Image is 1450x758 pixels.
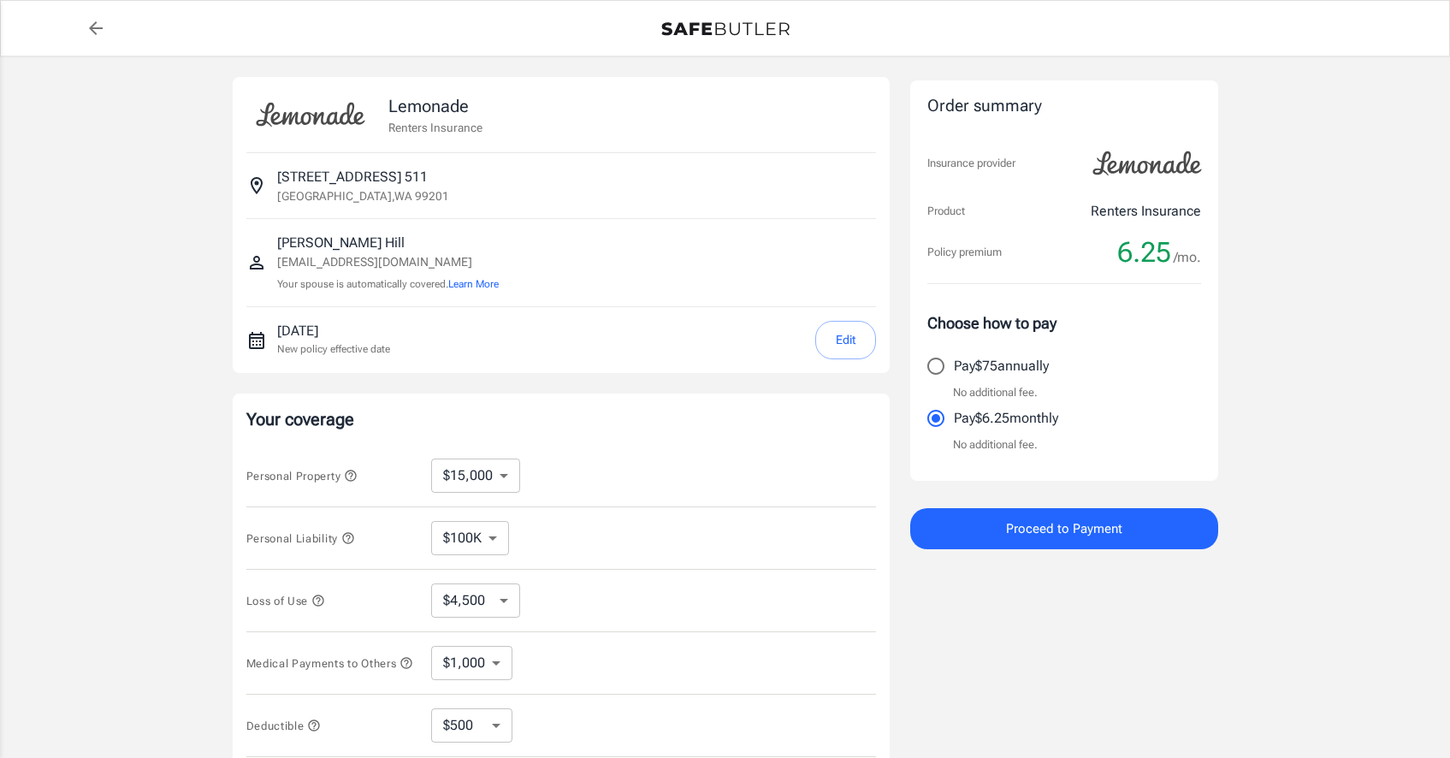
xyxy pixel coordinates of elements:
[1091,201,1201,222] p: Renters Insurance
[277,321,390,341] p: [DATE]
[277,253,499,271] p: [EMAIL_ADDRESS][DOMAIN_NAME]
[246,407,876,431] p: Your coverage
[246,595,325,607] span: Loss of Use
[277,341,390,357] p: New policy effective date
[246,715,322,736] button: Deductible
[1006,518,1122,540] span: Proceed to Payment
[246,532,355,545] span: Personal Liability
[910,508,1218,549] button: Proceed to Payment
[448,276,499,292] button: Learn More
[927,155,1015,172] p: Insurance provider
[277,233,499,253] p: [PERSON_NAME] Hill
[815,321,876,359] button: Edit
[246,470,358,483] span: Personal Property
[1117,235,1171,269] span: 6.25
[954,408,1058,429] p: Pay $6.25 monthly
[277,167,428,187] p: [STREET_ADDRESS] 511
[954,356,1049,376] p: Pay $75 annually
[277,276,499,293] p: Your spouse is automatically covered.
[953,384,1038,401] p: No additional fee.
[246,465,358,486] button: Personal Property
[246,528,355,548] button: Personal Liability
[246,91,375,139] img: Lemonade
[246,252,267,273] svg: Insured person
[79,11,113,45] a: back to quotes
[927,244,1002,261] p: Policy premium
[927,94,1201,119] div: Order summary
[661,22,790,36] img: Back to quotes
[927,203,965,220] p: Product
[277,187,449,204] p: [GEOGRAPHIC_DATA] , WA 99201
[927,311,1201,335] p: Choose how to pay
[246,657,414,670] span: Medical Payments to Others
[246,720,322,732] span: Deductible
[1083,139,1211,187] img: Lemonade
[246,175,267,196] svg: Insured address
[1174,246,1201,269] span: /mo.
[953,436,1038,453] p: No additional fee.
[388,93,482,119] p: Lemonade
[246,653,414,673] button: Medical Payments to Others
[388,119,482,136] p: Renters Insurance
[246,590,325,611] button: Loss of Use
[246,330,267,351] svg: New policy start date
